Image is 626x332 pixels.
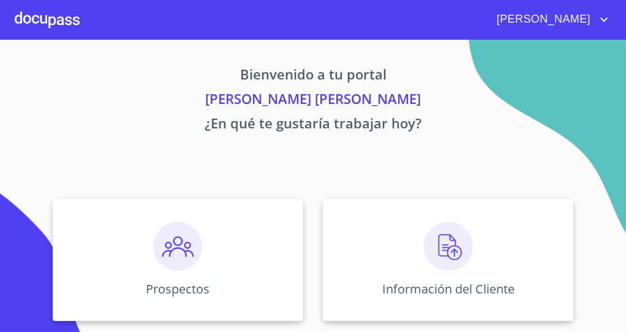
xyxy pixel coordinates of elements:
img: carga.png [424,222,473,271]
p: Prospectos [146,281,209,297]
span: [PERSON_NAME] [488,10,597,29]
p: ¿En qué te gustaría trabajar hoy? [15,113,611,138]
img: prospectos.png [153,222,202,271]
p: [PERSON_NAME] [PERSON_NAME] [15,89,611,113]
p: Bienvenido a tu portal [15,64,611,89]
p: Información del Cliente [382,281,515,297]
button: account of current user [488,10,611,29]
